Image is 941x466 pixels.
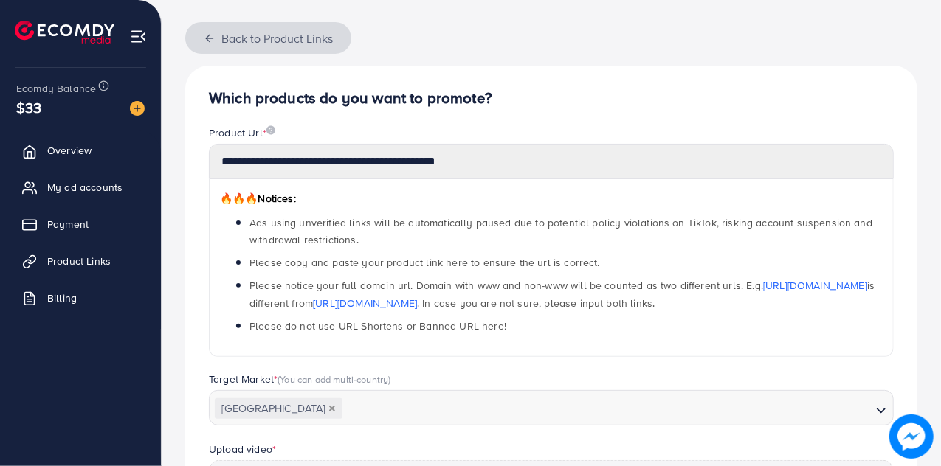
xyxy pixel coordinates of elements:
[763,278,867,293] a: [URL][DOMAIN_NAME]
[249,215,872,247] span: Ads using unverified links will be automatically paused due to potential policy violations on Tik...
[16,97,41,118] span: $33
[47,143,92,158] span: Overview
[249,255,600,270] span: Please copy and paste your product link here to ensure the url is correct.
[47,217,89,232] span: Payment
[130,101,145,116] img: image
[16,81,96,96] span: Ecomdy Balance
[15,21,114,44] img: logo
[185,22,351,54] button: Back to Product Links
[47,180,123,195] span: My ad accounts
[47,291,77,305] span: Billing
[11,283,150,313] a: Billing
[209,390,894,425] div: Search for option
[209,125,275,140] label: Product Url
[11,173,150,202] a: My ad accounts
[209,372,391,386] label: Target Market
[47,254,111,268] span: Product Links
[220,191,258,206] span: 🔥🔥🔥
[249,278,875,310] span: Please notice your full domain url. Domain with www and non-www will be counted as two different ...
[209,442,276,456] label: Upload video
[11,136,150,165] a: Overview
[130,28,147,45] img: menu
[344,397,870,420] input: Search for option
[220,191,296,206] span: Notices:
[266,125,275,135] img: image
[313,296,417,310] a: [URL][DOMAIN_NAME]
[11,246,150,276] a: Product Links
[278,372,390,386] span: (You can add multi-country)
[889,414,934,459] img: image
[209,89,894,108] h4: Which products do you want to promote?
[328,405,336,412] button: Deselect Pakistan
[11,209,150,239] a: Payment
[249,319,506,333] span: Please do not use URL Shortens or Banned URL here!
[215,398,342,419] span: [GEOGRAPHIC_DATA]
